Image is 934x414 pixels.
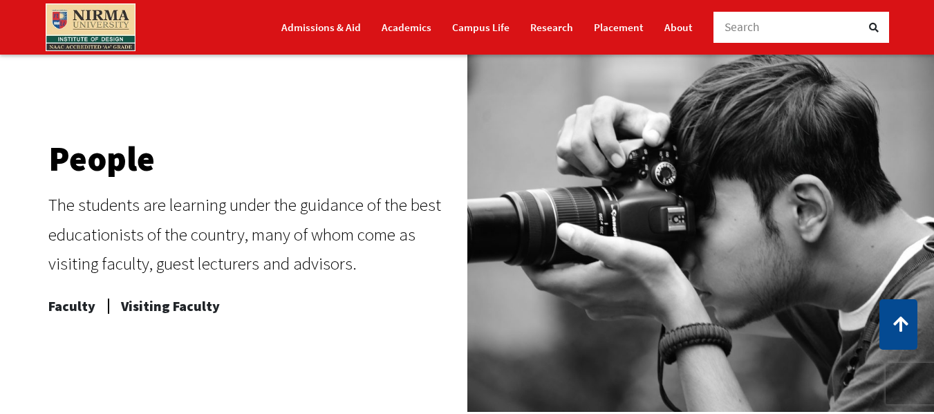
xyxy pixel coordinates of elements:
img: main_logo [46,3,136,51]
a: About [664,15,693,39]
div: The students are learning under the guidance of the best educationists of the country, many of wh... [48,190,447,279]
a: Admissions & Aid [281,15,361,39]
a: Research [530,15,573,39]
a: Academics [382,15,431,39]
span: Search [725,19,760,35]
a: Campus Life [452,15,510,39]
a: Visiting Faculty [121,292,220,320]
a: Faculty [48,292,95,320]
h2: People [48,142,447,176]
a: Placement [594,15,644,39]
